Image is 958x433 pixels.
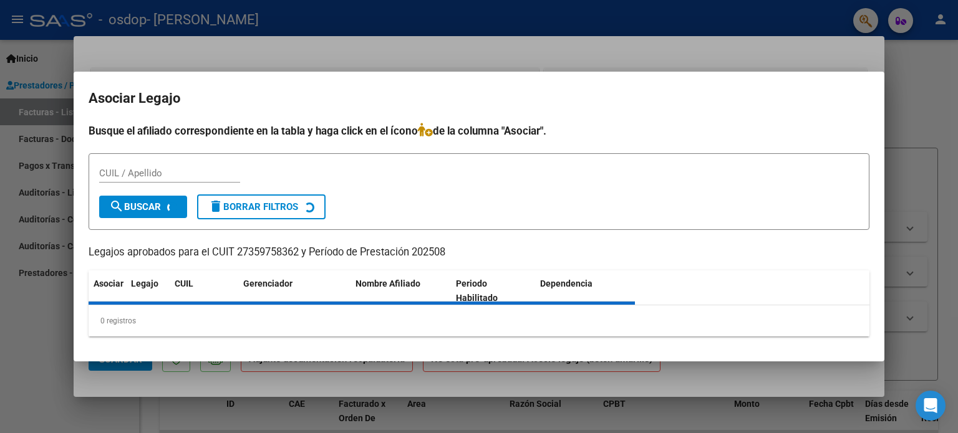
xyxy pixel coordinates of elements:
mat-icon: search [109,199,124,214]
span: Gerenciador [243,278,293,288]
span: Borrar Filtros [208,201,298,212]
span: CUIL [175,278,193,288]
button: Borrar Filtros [197,194,326,219]
span: Nombre Afiliado [356,278,420,288]
span: Dependencia [540,278,593,288]
span: Periodo Habilitado [456,278,498,303]
div: 0 registros [89,305,869,336]
button: Buscar [99,196,187,218]
datatable-header-cell: Legajo [126,270,170,312]
mat-icon: delete [208,199,223,214]
datatable-header-cell: CUIL [170,270,238,312]
datatable-header-cell: Dependencia [535,270,636,312]
h2: Asociar Legajo [89,87,869,110]
h4: Busque el afiliado correspondiente en la tabla y haga click en el ícono de la columna "Asociar". [89,123,869,139]
datatable-header-cell: Periodo Habilitado [451,270,535,312]
datatable-header-cell: Asociar [89,270,126,312]
span: Asociar [94,278,123,288]
div: Open Intercom Messenger [916,391,946,421]
span: Buscar [109,201,161,212]
datatable-header-cell: Gerenciador [238,270,351,312]
span: Legajo [131,278,158,288]
datatable-header-cell: Nombre Afiliado [351,270,451,312]
p: Legajos aprobados para el CUIT 27359758362 y Período de Prestación 202508 [89,245,869,260]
